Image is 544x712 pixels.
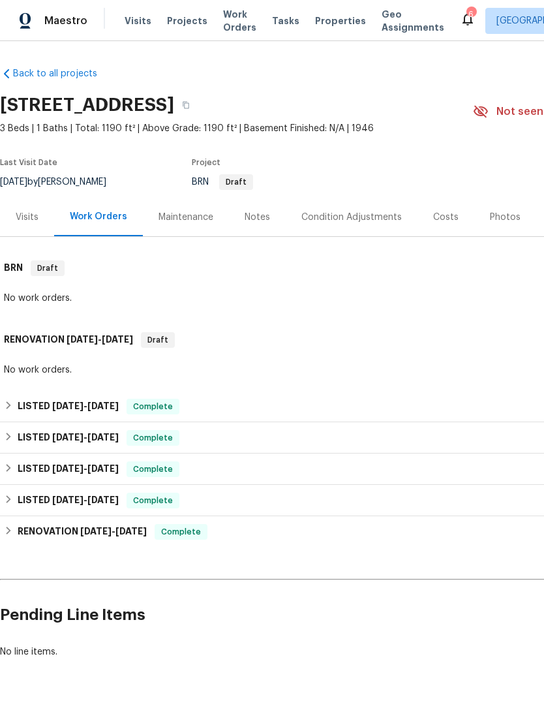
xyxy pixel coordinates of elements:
span: Geo Assignments [382,8,444,34]
h6: LISTED [18,430,119,446]
h6: LISTED [18,399,119,414]
span: Complete [128,400,178,413]
span: Maestro [44,14,87,27]
span: Complete [128,431,178,444]
h6: BRN [4,260,23,276]
h6: RENOVATION [18,524,147,540]
h6: LISTED [18,493,119,508]
span: Draft [32,262,63,275]
span: - [67,335,133,344]
span: Complete [128,463,178,476]
span: Properties [315,14,366,27]
span: - [80,527,147,536]
span: [DATE] [87,401,119,410]
button: Copy Address [174,93,198,117]
div: 6 [466,8,476,21]
span: [DATE] [52,464,83,473]
span: - [52,433,119,442]
span: [DATE] [87,495,119,504]
span: Project [192,159,220,166]
span: [DATE] [52,433,83,442]
span: Work Orders [223,8,256,34]
span: Complete [128,494,178,507]
span: - [52,464,119,473]
h6: LISTED [18,461,119,477]
div: Costs [433,211,459,224]
span: Tasks [272,16,299,25]
span: - [52,401,119,410]
span: [DATE] [52,401,83,410]
h6: RENOVATION [4,332,133,348]
span: [DATE] [80,527,112,536]
span: - [52,495,119,504]
span: BRN [192,178,253,187]
span: [DATE] [115,527,147,536]
div: Notes [245,211,270,224]
span: [DATE] [102,335,133,344]
div: Photos [490,211,521,224]
span: Projects [167,14,207,27]
div: Work Orders [70,210,127,223]
div: Condition Adjustments [301,211,402,224]
span: [DATE] [87,464,119,473]
span: [DATE] [52,495,83,504]
span: Draft [142,333,174,347]
span: [DATE] [87,433,119,442]
span: Visits [125,14,151,27]
span: [DATE] [67,335,98,344]
div: Maintenance [159,211,213,224]
span: Complete [156,525,206,538]
div: Visits [16,211,38,224]
span: Draft [220,178,252,186]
